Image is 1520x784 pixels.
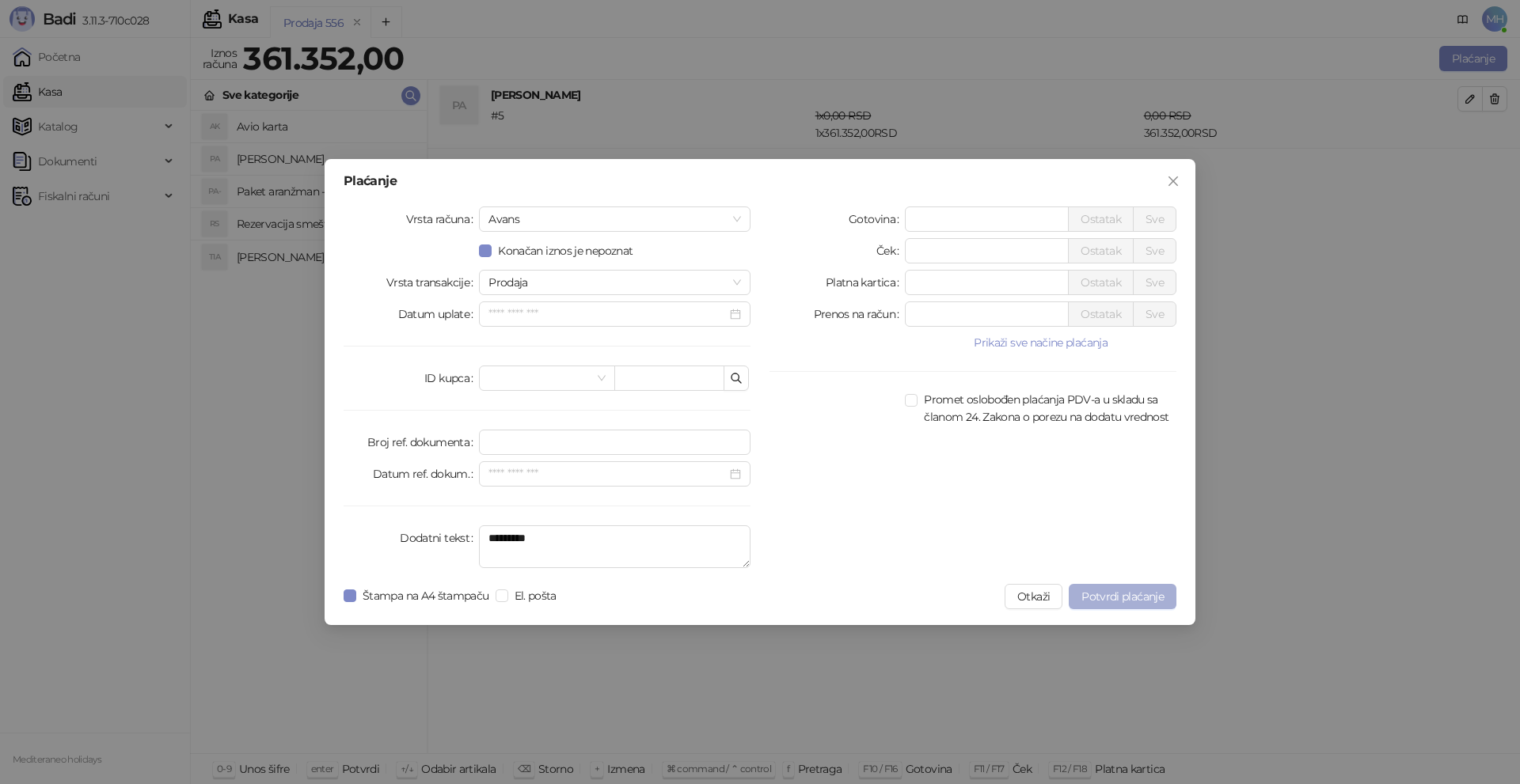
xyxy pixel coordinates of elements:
span: Prodaja [488,271,741,294]
span: Potvrdi plaćanje [1081,589,1164,604]
button: Potvrdi plaćanje [1069,584,1176,609]
button: Otkaži [1005,584,1062,609]
label: Ček [876,238,905,263]
button: Ostatak [1068,270,1134,295]
label: Dodatni tekst [400,525,479,551]
button: Ostatak [1068,301,1134,327]
label: Gotovina [849,206,905,232]
label: Vrsta računa [406,206,480,232]
button: Ostatak [1068,206,1134,232]
span: Avans [488,207,741,231]
span: close [1167,175,1180,187]
span: Promet oslobođen plaćanja PDV-a u skladu sa članom 24. Zakona o porezu na dodatu vrednost [918,391,1176,426]
span: Konačan iznos je nepoznat [492,242,639,259]
label: Datum ref. dokum. [373,461,480,487]
input: Datum uplate [488,305,727,323]
span: Štampa na A4 štampaču [356,587,496,604]
span: Zatvori [1161,175,1186,187]
button: Close [1161,169,1186,194]
input: Broj ref. dokumenta [479,430,750,455]
button: Sve [1133,238,1176,263]
textarea: Dodatni tekst [479,525,750,568]
button: Sve [1133,206,1176,232]
div: Plaćanje [344,175,1176,187]
label: Platna kartica [826,270,905,295]
button: Sve [1133,270,1176,295]
span: El. pošta [508,587,563,604]
label: Vrsta transakcije [386,270,480,295]
label: Datum uplate [398,301,480,327]
input: Datum ref. dokum. [488,465,727,483]
label: Prenos na račun [814,301,906,327]
label: ID kupca [424,365,479,391]
button: Prikaži sve načine plaćanja [905,333,1176,352]
button: Sve [1133,301,1176,327]
button: Ostatak [1068,238,1134,263]
label: Broj ref. dokumenta [367,430,479,455]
